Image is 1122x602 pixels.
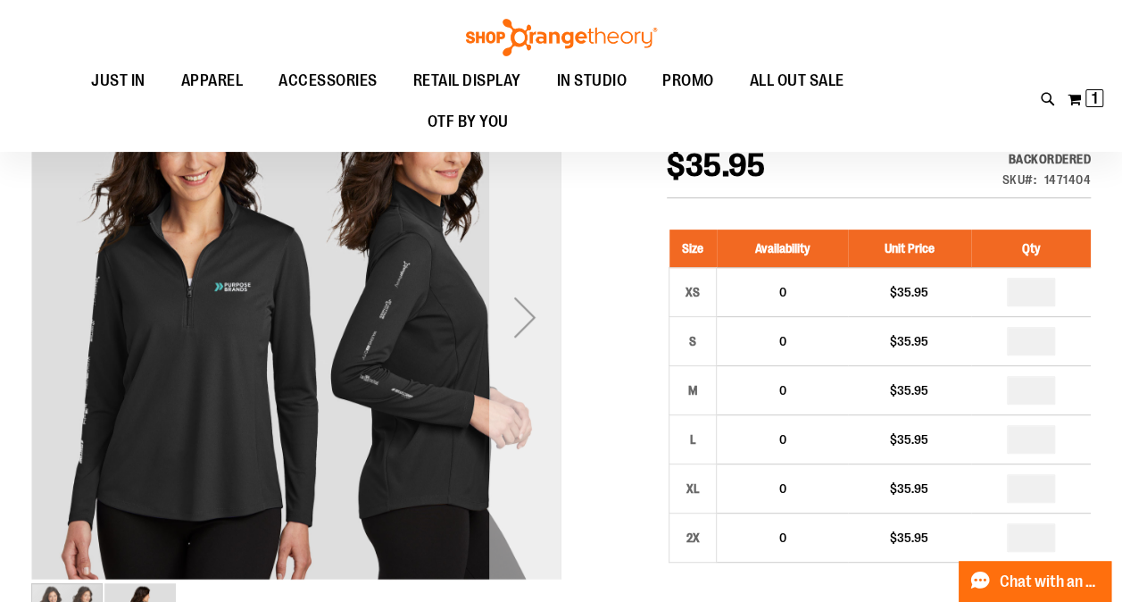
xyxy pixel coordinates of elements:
span: RETAIL DISPLAY [413,61,521,101]
span: PROMO [662,61,714,101]
div: Backordered [1002,150,1092,168]
div: XL [679,475,706,502]
img: Shop Orangetheory [463,19,660,56]
img: PB Uniform UV Performance Quarter Zip [31,49,561,579]
span: 0 [778,285,785,299]
button: Chat with an Expert [959,561,1112,602]
span: ACCESSORIES [278,61,378,101]
span: OTF BY YOU [428,102,509,142]
div: Next [489,52,561,581]
div: M [679,377,706,404]
th: Size [669,230,717,268]
span: APPAREL [181,61,244,101]
div: $35.95 [857,431,962,448]
th: Availability [717,230,848,268]
div: $35.95 [857,381,962,399]
div: $35.95 [857,283,962,301]
div: 1471404 [1044,171,1092,188]
span: 0 [778,383,785,397]
span: 0 [778,481,785,496]
span: JUST IN [91,61,145,101]
span: 0 [778,334,785,348]
div: Availability [1002,150,1092,168]
div: S [679,328,706,355]
span: Chat with an Expert [1000,573,1101,590]
div: $35.95 [857,529,962,547]
div: 2X [679,524,706,551]
th: Qty [971,230,1091,268]
div: $35.95 [857,332,962,350]
div: PB Uniform UV Performance Quarter Zip [31,52,561,581]
strong: SKU [1002,172,1037,187]
th: Unit Price [848,230,971,268]
span: 0 [778,432,785,447]
span: 1 [1092,89,1098,107]
div: $35.95 [857,480,962,497]
div: L [679,426,706,453]
div: XS [679,279,706,305]
span: 0 [778,531,785,545]
span: ALL OUT SALE [750,61,844,101]
span: $35.95 [667,147,765,184]
span: IN STUDIO [557,61,627,101]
